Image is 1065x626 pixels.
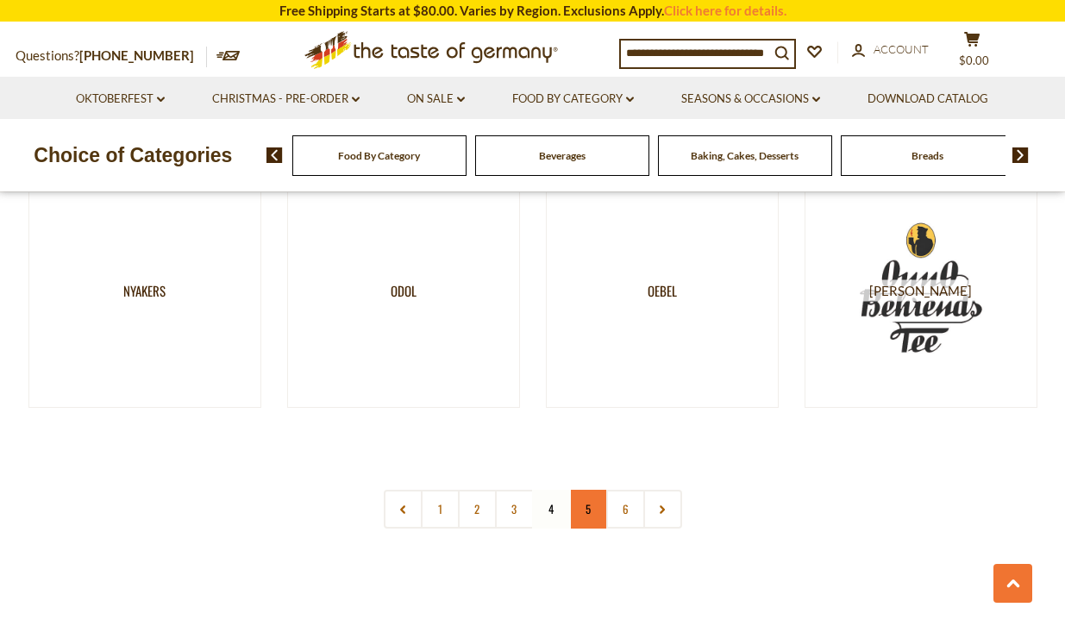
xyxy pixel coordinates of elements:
a: [PERSON_NAME] [805,173,1037,408]
a: Account [852,41,929,59]
a: Baking, Cakes, Desserts [691,149,799,162]
a: 2 [458,490,497,529]
img: previous arrow [266,147,283,163]
a: Food By Category [338,149,420,162]
img: Onno Behrends [834,204,1007,378]
a: 5 [569,490,608,529]
a: Christmas - PRE-ORDER [212,90,360,109]
span: [PERSON_NAME] [834,280,1007,302]
span: Nyakers [123,280,166,302]
a: Food By Category [512,90,634,109]
span: Account [874,42,929,56]
a: Click here for details. [664,3,786,18]
a: Seasons & Occasions [681,90,820,109]
a: 1 [421,490,460,529]
a: Nyakers [28,173,261,408]
a: On Sale [407,90,465,109]
a: Oktoberfest [76,90,165,109]
span: Oebel [648,280,677,302]
a: Odol [287,173,520,408]
a: Download Catalog [868,90,988,109]
span: Odol [391,280,417,302]
a: 3 [495,490,534,529]
button: $0.00 [947,31,999,74]
img: next arrow [1012,147,1029,163]
a: [PHONE_NUMBER] [79,47,194,63]
span: $0.00 [959,53,989,67]
a: Breads [912,149,943,162]
p: Questions? [16,45,207,67]
a: Beverages [539,149,586,162]
a: Oebel [546,173,779,408]
a: 6 [606,490,645,529]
